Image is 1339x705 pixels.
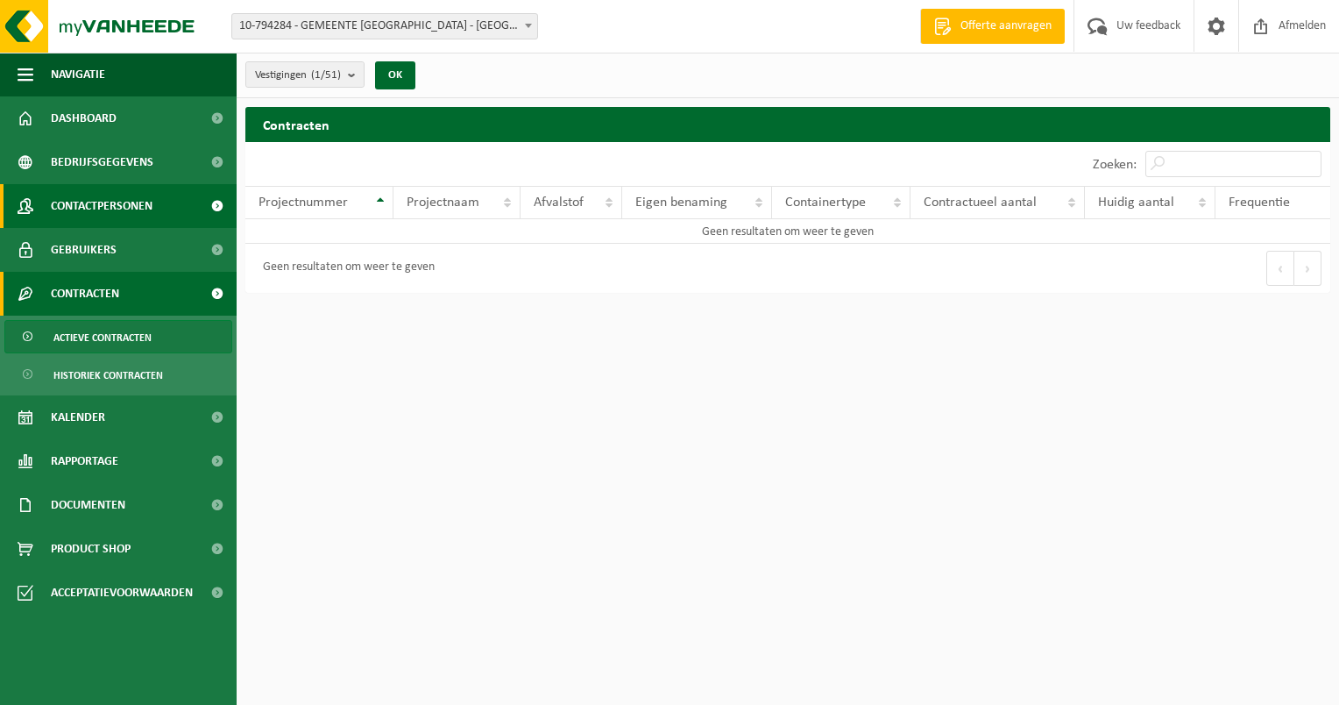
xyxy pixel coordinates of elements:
a: Actieve contracten [4,320,232,353]
span: Frequentie [1229,196,1290,210]
span: Contracten [51,272,119,316]
button: Next [1294,251,1321,286]
span: Acceptatievoorwaarden [51,571,193,615]
span: Contractueel aantal [924,196,1037,210]
span: Gebruikers [51,228,117,272]
a: Historiek contracten [4,358,232,391]
h2: Contracten [245,107,1330,141]
td: Geen resultaten om weer te geven [245,219,1330,244]
span: Kalender [51,395,105,439]
span: Projectnummer [259,196,348,210]
span: Offerte aanvragen [956,18,1056,35]
span: Containertype [785,196,866,210]
span: Eigen benaming [635,196,727,210]
span: Bedrijfsgegevens [51,140,153,184]
count: (1/51) [311,69,341,81]
button: Vestigingen(1/51) [245,61,365,88]
span: Documenten [51,483,125,527]
span: Navigatie [51,53,105,96]
span: Projectnaam [407,196,479,210]
span: Actieve contracten [53,321,152,354]
span: 10-794284 - GEMEENTE BEVEREN - BEVEREN-WAAS [231,13,538,39]
a: Offerte aanvragen [920,9,1065,44]
span: Contactpersonen [51,184,152,228]
div: Geen resultaten om weer te geven [254,253,435,284]
button: OK [375,61,415,89]
span: Rapportage [51,439,118,483]
span: Historiek contracten [53,359,163,392]
span: Product Shop [51,527,131,571]
span: 10-794284 - GEMEENTE BEVEREN - BEVEREN-WAAS [232,14,537,39]
span: Huidig aantal [1098,196,1174,210]
span: Dashboard [51,96,117,140]
label: Zoeken: [1093,158,1137,172]
span: Vestigingen [255,62,341,89]
span: Afvalstof [534,196,584,210]
button: Previous [1266,251,1294,286]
